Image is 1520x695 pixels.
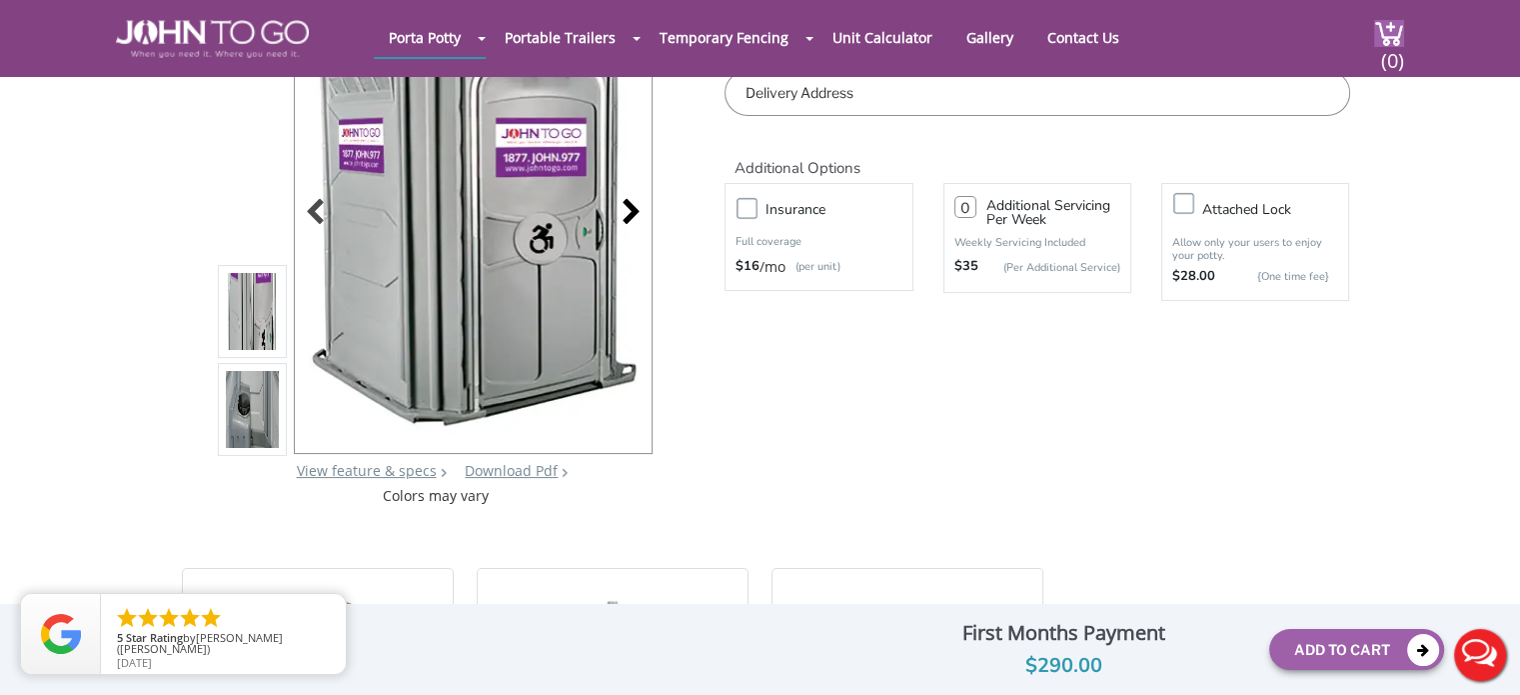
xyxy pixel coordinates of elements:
[765,197,921,222] h3: Insurance
[645,18,803,57] a: Temporary Fencing
[873,650,1254,682] div: $290.00
[1172,267,1215,287] strong: $28.00
[725,70,1349,116] input: Delivery Address
[817,18,947,57] a: Unit Calculator
[1380,31,1404,74] span: (0)
[117,655,152,670] span: [DATE]
[226,179,280,650] img: Product
[126,630,183,645] span: Star Rating
[178,606,202,630] li: 
[41,614,81,654] img: Review Rating
[978,260,1120,275] p: (Per Additional Service)
[1032,18,1134,57] a: Contact Us
[116,20,309,58] img: JOHN to go
[954,196,976,218] input: 0
[157,606,181,630] li: 
[115,606,139,630] li: 
[490,18,631,57] a: Portable Trailers
[1202,197,1358,222] h3: Attached lock
[736,232,901,252] p: Full coverage
[199,606,223,630] li: 
[725,136,1349,179] h2: Additional Options
[785,257,840,277] p: (per unit)
[951,18,1028,57] a: Gallery
[986,199,1120,227] h3: Additional Servicing Per Week
[736,257,760,277] strong: $16
[297,461,437,480] a: View feature & specs
[736,257,901,277] div: /mo
[441,468,447,477] img: right arrow icon
[218,486,655,506] div: Colors may vary
[136,606,160,630] li: 
[954,257,978,277] strong: $35
[117,632,330,657] span: by
[1172,236,1338,262] p: Allow only your users to enjoy your potty.
[117,630,123,645] span: 5
[117,630,283,656] span: [PERSON_NAME] ([PERSON_NAME])
[1225,267,1328,287] p: {One time fee}
[873,616,1254,650] div: First Months Payment
[1440,615,1520,695] button: Live Chat
[1269,629,1444,670] button: Add To Cart
[465,461,558,480] a: Download Pdf
[562,468,568,477] img: chevron.png
[374,18,476,57] a: Porta Potty
[226,81,280,552] img: Product
[954,235,1120,250] p: Weekly Servicing Included
[1374,20,1404,47] img: cart a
